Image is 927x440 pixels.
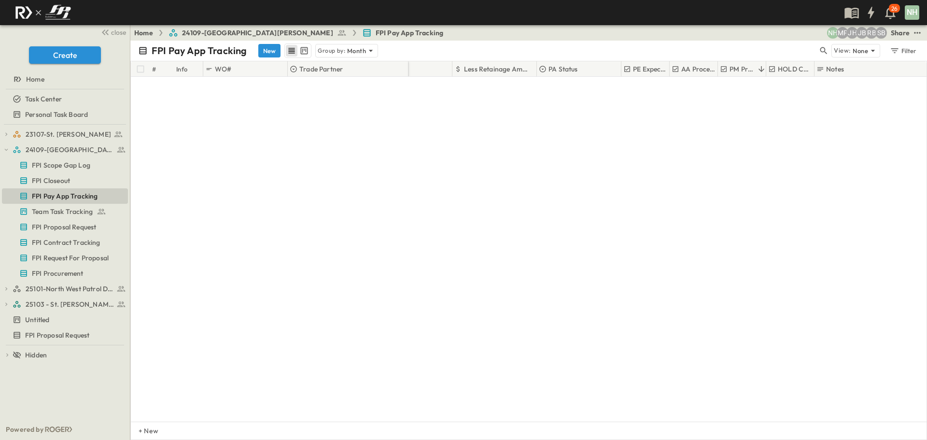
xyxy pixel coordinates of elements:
p: PE Expecting [633,64,668,74]
div: FPI Procurementtest [2,266,128,281]
div: Team Task Trackingtest [2,204,128,219]
div: Info [176,56,188,83]
span: 25101-North West Patrol Division [26,284,114,294]
div: FPI Request For Proposaltest [2,250,128,266]
p: WO# [215,64,232,74]
a: FPI Proposal Request [2,328,126,342]
p: Trade Partner [299,64,343,74]
span: Untitled [25,315,49,325]
p: Notes [826,64,844,74]
div: Monica Pruteanu (mpruteanu@fpibuilders.com) [837,27,848,39]
p: HOLD CHECK [778,64,813,74]
nav: breadcrumbs [134,28,449,38]
div: 25103 - St. [PERSON_NAME] Phase 2test [2,297,128,312]
a: 24109-St. Teresa of Calcutta Parish Hall [13,143,126,156]
span: FPI Pay App Tracking [376,28,443,38]
span: FPI Pay App Tracking [32,191,98,201]
button: close [97,25,128,39]
a: FPI Pay App Tracking [2,189,126,203]
span: 23107-St. [PERSON_NAME] [26,129,111,139]
a: FPI Pay App Tracking [362,28,443,38]
div: Jeremiah Bailey (jbailey@fpibuilders.com) [856,27,868,39]
div: FPI Contract Trackingtest [2,235,128,250]
button: Filter [886,44,919,57]
button: kanban view [298,45,310,57]
div: FPI Proposal Requesttest [2,219,128,235]
a: Home [134,28,153,38]
a: 25101-North West Patrol Division [13,282,126,296]
span: 24109-St. Teresa of Calcutta Parish Hall [26,145,114,155]
button: New [258,44,281,57]
a: FPI Scope Gap Log [2,158,126,172]
div: Untitledtest [2,312,128,327]
p: FPI Pay App Tracking [152,44,247,57]
div: # [150,61,174,77]
span: Hidden [25,350,47,360]
span: FPI Request For Proposal [32,253,109,263]
p: + New [139,426,144,436]
div: Jose Hurtado (jhurtado@fpibuilders.com) [846,27,858,39]
p: AA Processed [681,64,716,74]
p: 26 [891,5,898,13]
div: FPI Closeouttest [2,173,128,188]
span: FPI Procurement [32,269,84,278]
img: c8d7d1ed905e502e8f77bf7063faec64e13b34fdb1f2bdd94b0e311fc34f8000.png [12,2,74,23]
p: PM Processed [730,64,754,74]
div: FPI Pay App Trackingtest [2,188,128,204]
a: Task Center [2,92,126,106]
span: FPI Closeout [32,176,70,185]
span: Team Task Tracking [32,207,93,216]
span: Task Center [25,94,62,104]
div: FPI Proposal Requesttest [2,327,128,343]
p: Month [347,46,366,56]
div: Personal Task Boardtest [2,107,128,122]
a: FPI Closeout [2,174,126,187]
a: Home [2,72,126,86]
div: NH [905,5,919,20]
span: 25103 - St. [PERSON_NAME] Phase 2 [26,299,114,309]
button: Create [29,46,101,64]
span: Home [26,74,44,84]
div: table view [284,43,311,58]
span: FPI Scope Gap Log [32,160,90,170]
p: Group by: [318,46,345,56]
span: close [111,28,126,37]
a: 25103 - St. [PERSON_NAME] Phase 2 [13,298,126,311]
div: Info [174,61,203,77]
button: test [912,27,923,39]
div: Filter [889,45,917,56]
div: # [152,56,156,83]
a: 24109-[GEOGRAPHIC_DATA][PERSON_NAME] [169,28,347,38]
a: FPI Procurement [2,267,126,280]
p: PA Status [548,64,578,74]
a: FPI Request For Proposal [2,251,126,265]
a: Team Task Tracking [2,205,126,218]
div: Regina Barnett (rbarnett@fpibuilders.com) [866,27,877,39]
p: None [853,46,868,56]
div: 24109-St. Teresa of Calcutta Parish Halltest [2,142,128,157]
span: FPI Contract Tracking [32,238,100,247]
div: Nila Hutcheson (nhutcheson@fpibuilders.com) [827,27,839,39]
p: Less Retainage Amount [464,64,532,74]
span: FPI Proposal Request [25,330,89,340]
button: NH [904,4,920,21]
a: FPI Contract Tracking [2,236,126,249]
div: 25101-North West Patrol Divisiontest [2,281,128,297]
a: 23107-St. [PERSON_NAME] [13,128,126,141]
button: Sort [756,64,767,74]
div: FPI Scope Gap Logtest [2,157,128,173]
p: View: [834,45,851,56]
div: Share [891,28,910,38]
span: FPI Proposal Request [32,222,96,232]
span: 24109-[GEOGRAPHIC_DATA][PERSON_NAME] [182,28,333,38]
a: Untitled [2,313,126,326]
div: Sterling Barnett (sterling@fpibuilders.com) [875,27,887,39]
button: row view [286,45,297,57]
a: Personal Task Board [2,108,126,121]
span: Personal Task Board [25,110,88,119]
a: FPI Proposal Request [2,220,126,234]
div: 23107-St. [PERSON_NAME]test [2,127,128,142]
